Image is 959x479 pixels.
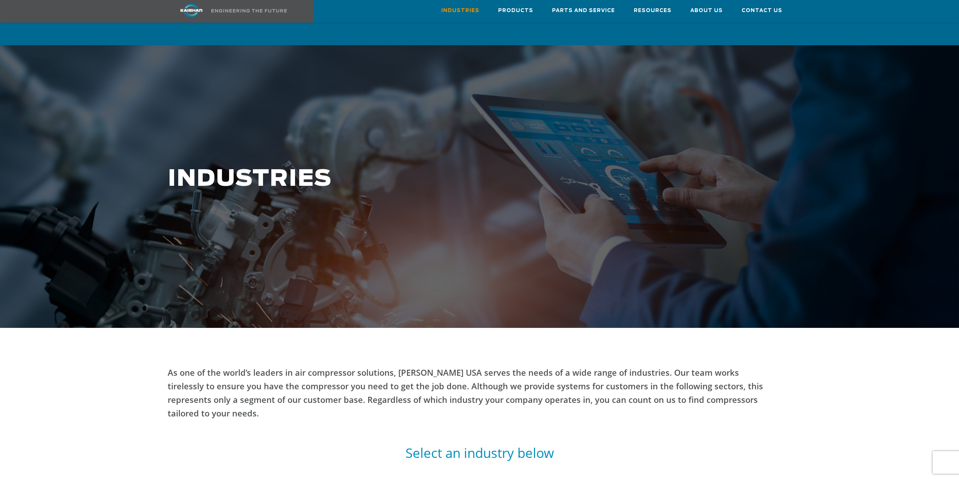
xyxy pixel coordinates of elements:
[498,6,533,15] span: Products
[168,444,792,461] h5: Select an industry below
[441,0,479,21] a: Industries
[441,6,479,15] span: Industries
[211,9,287,12] img: Engineering the future
[742,0,782,21] a: Contact Us
[552,0,615,21] a: Parts and Service
[168,167,686,192] h1: INDUSTRIES
[690,6,723,15] span: About Us
[742,6,782,15] span: Contact Us
[690,0,723,21] a: About Us
[498,0,533,21] a: Products
[168,366,766,420] p: As one of the world’s leaders in air compressor solutions, [PERSON_NAME] USA serves the needs of ...
[634,0,671,21] a: Resources
[163,4,220,17] img: kaishan logo
[634,6,671,15] span: Resources
[552,6,615,15] span: Parts and Service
